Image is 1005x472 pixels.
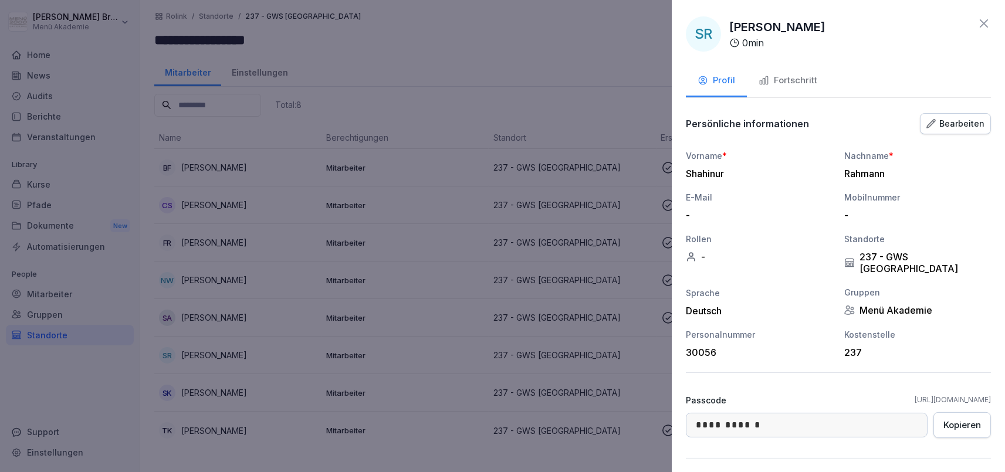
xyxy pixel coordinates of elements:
[686,150,833,162] div: Vorname
[686,168,827,179] div: Shahinur
[844,233,991,245] div: Standorte
[933,412,991,438] button: Kopieren
[844,191,991,203] div: Mobilnummer
[844,286,991,298] div: Gruppen
[759,74,817,87] div: Fortschritt
[729,18,825,36] p: [PERSON_NAME]
[686,191,833,203] div: E-Mail
[844,304,991,316] div: Menü Akademie
[686,305,833,317] div: Deutsch
[844,209,985,221] div: -
[686,328,833,341] div: Personalnummer
[686,66,747,97] button: Profil
[686,394,726,406] p: Passcode
[686,16,721,52] div: SR
[943,419,981,432] div: Kopieren
[920,113,991,134] button: Bearbeiten
[926,117,984,130] div: Bearbeiten
[686,118,809,130] p: Persönliche informationen
[686,287,833,299] div: Sprache
[747,66,829,97] button: Fortschritt
[844,150,991,162] div: Nachname
[686,347,827,358] div: 30056
[698,74,735,87] div: Profil
[844,168,985,179] div: Rahmann
[686,233,833,245] div: Rollen
[844,347,985,358] div: 237
[742,36,764,50] p: 0 min
[686,251,833,263] div: -
[844,328,991,341] div: Kostenstelle
[844,251,991,274] div: 237 - GWS [GEOGRAPHIC_DATA]
[686,209,827,221] div: -
[915,395,991,405] a: [URL][DOMAIN_NAME]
